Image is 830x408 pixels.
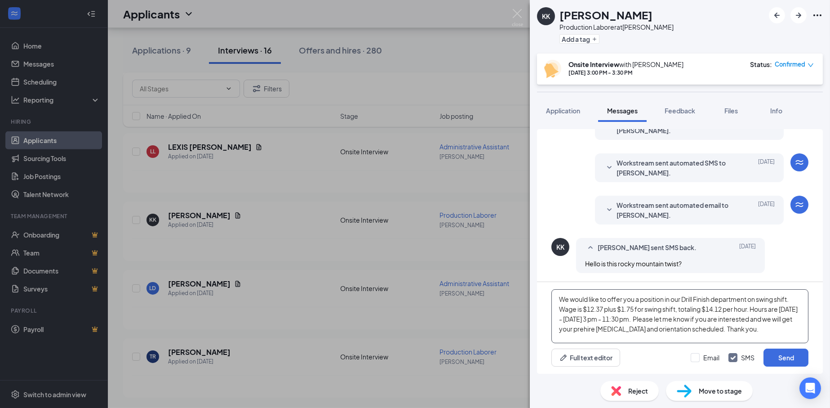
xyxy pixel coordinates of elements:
button: Full text editorPen [551,349,620,367]
textarea: We would like to offer you a position in our Drill Finish department on swing shift. Wage is $12.... [551,289,808,343]
span: [DATE] [758,158,775,178]
svg: ArrowLeftNew [772,10,782,21]
span: Hello is this rocky mountain twist? [585,260,682,268]
span: [DATE] [739,242,756,253]
span: [PERSON_NAME] sent SMS back. [598,242,697,253]
span: Files [724,107,738,115]
div: [DATE] 3:00 PM - 3:30 PM [568,69,684,76]
svg: Plus [592,36,597,42]
button: PlusAdd a tag [559,34,599,44]
button: Send [763,349,808,367]
button: ArrowLeftNew [769,7,785,23]
span: Info [770,107,782,115]
div: Open Intercom Messenger [799,377,821,399]
b: Onsite Interview [568,60,619,68]
span: down [808,62,814,68]
span: Move to stage [699,386,742,396]
div: KK [556,242,564,251]
h1: [PERSON_NAME] [559,7,652,22]
span: Messages [607,107,638,115]
div: KK [542,12,550,21]
div: Status : [750,60,772,69]
span: Reject [628,386,648,396]
span: [DATE] [758,200,775,220]
span: Feedback [665,107,695,115]
svg: WorkstreamLogo [794,157,805,168]
span: Workstream sent automated SMS to [PERSON_NAME]. [617,158,734,178]
svg: SmallChevronDown [604,205,615,215]
svg: SmallChevronDown [604,162,615,173]
div: Production Laborer at [PERSON_NAME] [559,22,674,31]
svg: SmallChevronUp [585,242,596,253]
svg: Ellipses [812,10,823,21]
span: Confirmed [775,60,805,69]
span: Application [546,107,580,115]
div: with [PERSON_NAME] [568,60,684,69]
button: ArrowRight [790,7,807,23]
svg: Pen [559,353,568,362]
svg: WorkstreamLogo [794,199,805,210]
span: Workstream sent automated email to [PERSON_NAME]. [617,200,734,220]
svg: ArrowRight [793,10,804,21]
